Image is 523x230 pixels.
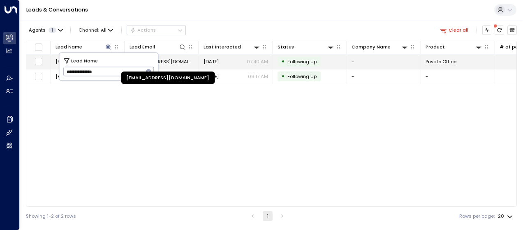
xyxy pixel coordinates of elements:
[56,43,82,51] div: Lead Name
[421,69,495,84] td: -
[281,71,285,82] div: •
[76,25,116,34] span: Channel:
[248,73,268,80] p: 08:17 AM
[352,43,408,51] div: Company Name
[426,58,456,65] span: Private Office
[35,43,43,51] span: Toggle select all
[56,43,112,51] div: Lead Name
[352,43,391,51] div: Company Name
[247,58,268,65] p: 07:40 AM
[287,73,317,80] span: Following Up
[101,28,106,33] span: All
[263,211,273,221] button: page 1
[56,73,93,80] span: Cindy Veneziani
[278,43,294,51] div: Status
[437,25,471,34] button: Clear all
[26,25,65,34] button: Agents1
[507,25,517,35] button: Archived Leads
[71,57,98,64] span: Lead Name
[130,43,155,51] div: Lead Email
[278,43,334,51] div: Status
[76,25,116,34] button: Channel:All
[130,58,194,65] span: cindyveneziani98@gmail.com
[56,58,93,65] span: Cindy Veneziani
[49,28,56,33] span: 1
[287,58,317,65] span: Following Up
[127,25,186,35] button: Actions
[459,213,495,220] label: Rows per page:
[121,72,215,84] div: [EMAIL_ADDRESS][DOMAIN_NAME]
[498,211,514,221] div: 20
[35,57,43,66] span: Toggle select row
[495,25,504,35] span: There are new threads available. Refresh the grid to view the latest updates.
[26,213,76,220] div: Showing 1-2 of 2 rows
[204,43,260,51] div: Last Interacted
[204,58,219,65] span: Aug 15, 2025
[426,43,482,51] div: Product
[347,54,421,69] td: -
[426,43,445,51] div: Product
[204,43,241,51] div: Last Interacted
[248,211,287,221] nav: pagination navigation
[281,56,285,67] div: •
[130,27,156,33] div: Actions
[130,43,186,51] div: Lead Email
[35,72,43,80] span: Toggle select row
[347,69,421,84] td: -
[127,25,186,35] div: Button group with a nested menu
[482,25,492,35] button: Customize
[29,28,46,32] span: Agents
[26,6,88,13] a: Leads & Conversations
